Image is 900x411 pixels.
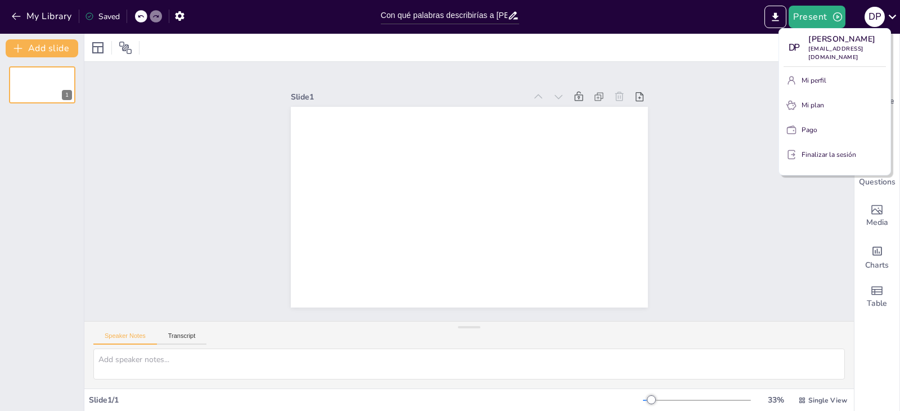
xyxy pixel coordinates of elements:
[802,101,824,110] font: Mi plan
[784,121,886,139] button: Pago
[802,150,856,159] font: Finalizar la sesión
[802,125,817,134] font: Pago
[784,71,886,89] button: Mi perfil
[784,96,886,114] button: Mi plan
[808,45,863,61] font: [EMAIL_ADDRESS][DOMAIN_NAME]
[784,146,886,164] button: Finalizar la sesión
[789,43,799,52] font: DP
[802,76,826,85] font: Mi perfil
[808,34,876,44] font: [PERSON_NAME]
